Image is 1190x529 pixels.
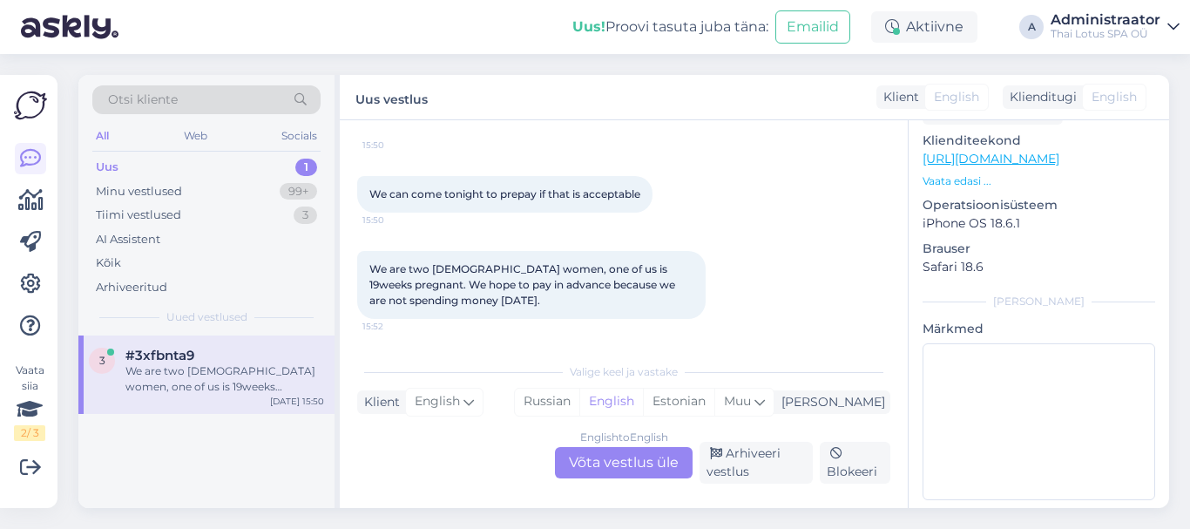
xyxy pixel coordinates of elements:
[362,139,428,152] span: 15:50
[820,442,890,484] div: Blokeeri
[1051,27,1160,41] div: Thai Lotus SPA OÜ
[923,151,1059,166] a: [URL][DOMAIN_NAME]
[923,196,1155,214] p: Operatsioonisüsteem
[355,85,428,109] label: Uus vestlus
[923,173,1155,189] p: Vaata edasi ...
[515,389,579,415] div: Russian
[923,320,1155,338] p: Märkmed
[14,89,47,122] img: Askly Logo
[555,447,693,478] div: Võta vestlus üle
[923,258,1155,276] p: Safari 18.6
[415,392,460,411] span: English
[923,214,1155,233] p: iPhone OS 18.6.1
[774,393,885,411] div: [PERSON_NAME]
[96,207,181,224] div: Tiimi vestlused
[362,214,428,227] span: 15:50
[1092,88,1137,106] span: English
[923,132,1155,150] p: Klienditeekond
[96,159,118,176] div: Uus
[280,183,317,200] div: 99+
[700,442,813,484] div: Arhiveeri vestlus
[96,254,121,272] div: Kõik
[876,88,919,106] div: Klient
[934,88,979,106] span: English
[166,309,247,325] span: Uued vestlused
[579,389,643,415] div: English
[14,363,45,441] div: Vaata siia
[294,207,317,224] div: 3
[270,395,324,408] div: [DATE] 15:50
[369,187,640,200] span: We can come tonight to prepay if that is acceptable
[580,430,668,445] div: English to English
[572,18,605,35] b: Uus!
[96,231,160,248] div: AI Assistent
[99,354,105,367] span: 3
[1003,88,1077,106] div: Klienditugi
[643,389,714,415] div: Estonian
[1019,15,1044,39] div: A
[180,125,211,147] div: Web
[923,294,1155,309] div: [PERSON_NAME]
[871,11,977,43] div: Aktiivne
[357,393,400,411] div: Klient
[724,393,751,409] span: Muu
[96,279,167,296] div: Arhiveeritud
[362,320,428,333] span: 15:52
[357,364,890,380] div: Valige keel ja vastake
[14,425,45,441] div: 2 / 3
[108,91,178,109] span: Otsi kliente
[125,348,194,363] span: #3xfbnta9
[572,17,768,37] div: Proovi tasuta juba täna:
[278,125,321,147] div: Socials
[125,363,324,395] div: We are two [DEMOGRAPHIC_DATA] women, one of us is 19weeks pregnant. We hope to pay in advance bec...
[369,262,678,307] span: We are two [DEMOGRAPHIC_DATA] women, one of us is 19weeks pregnant. We hope to pay in advance bec...
[295,159,317,176] div: 1
[923,240,1155,258] p: Brauser
[92,125,112,147] div: All
[1051,13,1160,27] div: Administraator
[775,10,850,44] button: Emailid
[1051,13,1180,41] a: AdministraatorThai Lotus SPA OÜ
[96,183,182,200] div: Minu vestlused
